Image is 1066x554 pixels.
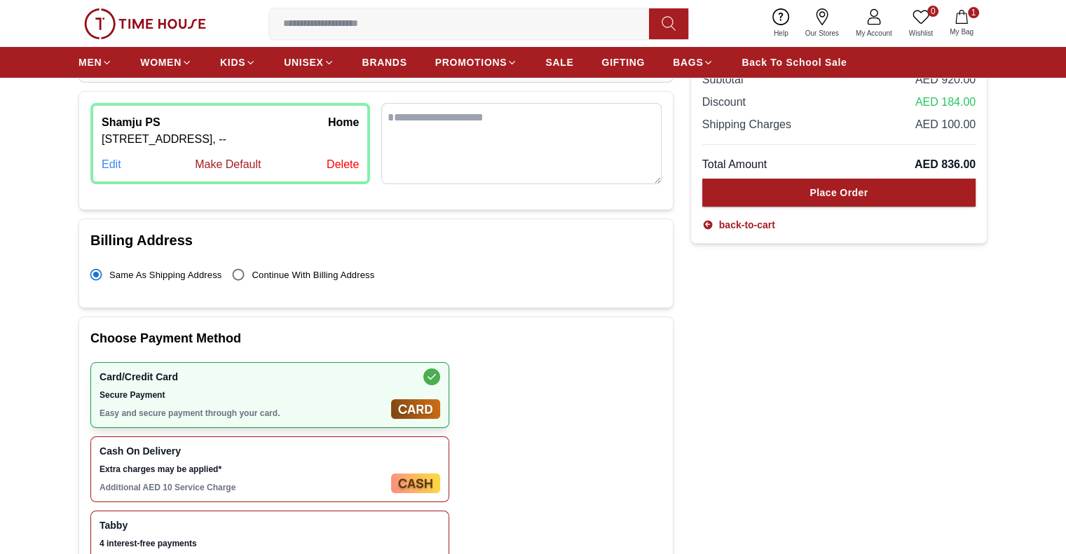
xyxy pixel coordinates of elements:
p: home [328,114,359,131]
span: Cash On Delivery [100,445,385,457]
div: Delete [327,156,359,173]
span: SALE [545,55,573,69]
div: Place Order [809,186,868,200]
span: PROMOTIONS [435,55,507,69]
span: AED 100.00 [915,116,976,133]
a: Back To School Sale [742,50,847,75]
a: BAGS [673,50,713,75]
span: GIFTING [601,55,645,69]
button: 1My Bag [941,7,982,40]
span: KIDS [220,55,245,69]
a: SALE [545,50,573,75]
a: MEN [78,50,112,75]
span: WOMEN [140,55,182,69]
span: Extra charges may be applied* [100,464,385,475]
p: [STREET_ADDRESS], -- [102,131,359,148]
a: PROMOTIONS [435,50,518,75]
span: Our Stores [800,28,845,39]
a: back-to-cart [702,218,775,232]
span: Wishlist [903,28,938,39]
span: BRANDS [362,55,407,69]
span: My Account [850,28,898,39]
span: AED 920.00 [915,71,976,88]
h1: Billing Address [90,230,662,250]
p: Additional AED 10 Service Charge [100,482,385,493]
a: GIFTING [601,50,645,75]
span: AED 836.00 [915,156,976,173]
a: 0Wishlist [901,6,941,41]
span: BAGS [673,55,703,69]
h2: Choose Payment Method [90,328,662,348]
span: Continue With Billing Address [252,270,374,280]
span: Same as Shipping Address [109,270,221,280]
span: Secure Payment [100,389,385,401]
span: Tabby [100,520,385,531]
span: 0 [927,6,938,17]
p: Shamju PS [102,114,160,131]
img: Cash On Delivery [391,473,440,493]
span: 4 interest-free payments [100,538,385,549]
span: Shipping Charges [702,116,791,133]
span: Help [768,28,794,39]
div: Make Default [195,156,261,173]
span: Subtotal [702,71,744,88]
button: Place Order [702,179,976,207]
span: 1 [968,7,979,18]
a: KIDS [220,50,256,75]
div: Edit [102,156,121,173]
img: ... [84,8,206,39]
a: Our Stores [797,6,847,41]
span: Total Amount [702,156,767,173]
span: Card/Credit Card [100,371,385,382]
span: Discount [702,94,746,111]
span: My Bag [944,27,979,37]
span: MEN [78,55,102,69]
img: Card/Credit Card [391,399,440,419]
span: UNISEX [284,55,323,69]
span: Back To School Sale [742,55,847,69]
a: UNISEX [284,50,334,75]
p: Easy and secure payment through your card. [100,408,385,419]
a: BRANDS [362,50,407,75]
a: Help [765,6,797,41]
span: AED 184.00 [915,94,976,111]
a: WOMEN [140,50,192,75]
